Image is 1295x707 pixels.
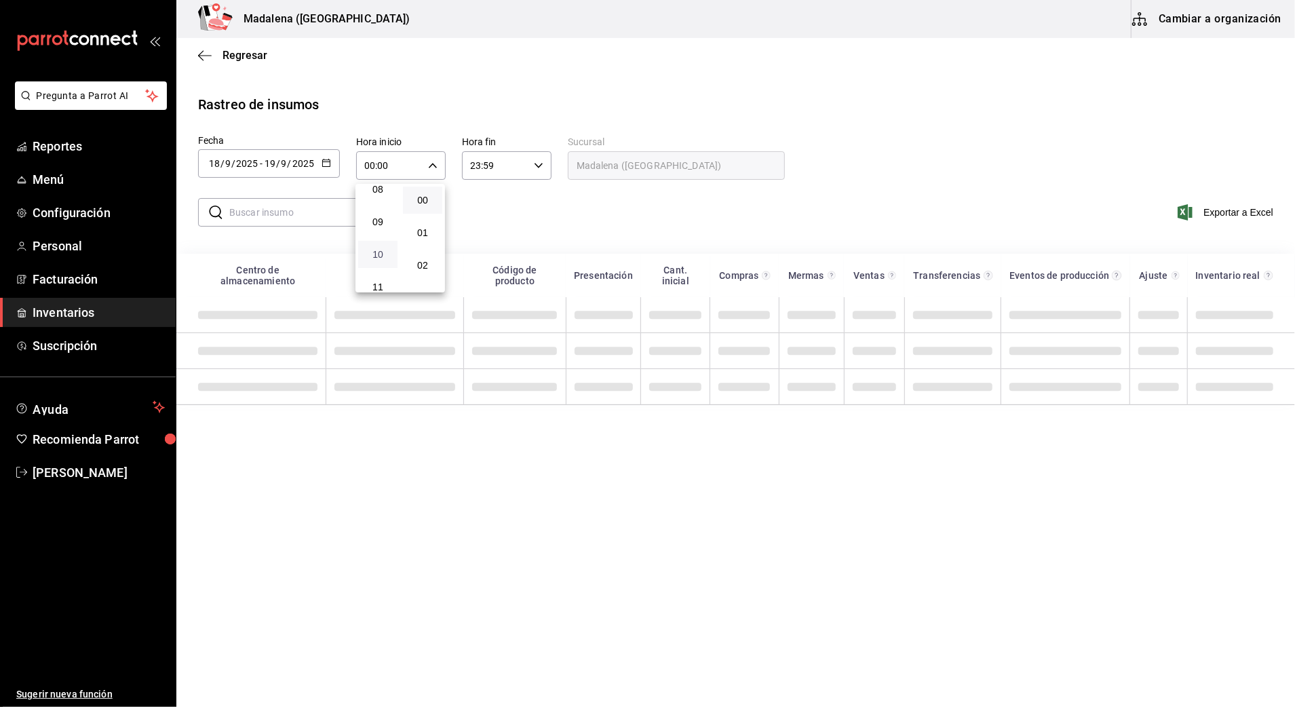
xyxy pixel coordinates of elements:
button: 08 [358,176,398,203]
span: 08 [366,184,389,195]
span: 02 [411,260,434,271]
button: 00 [403,187,442,214]
button: 01 [403,219,442,246]
span: 11 [366,282,389,292]
span: 01 [411,227,434,238]
button: 09 [358,208,398,235]
span: 10 [366,249,389,260]
button: 10 [358,241,398,268]
span: 09 [366,216,389,227]
button: 11 [358,273,398,301]
button: 02 [403,252,442,279]
span: 00 [411,195,434,206]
